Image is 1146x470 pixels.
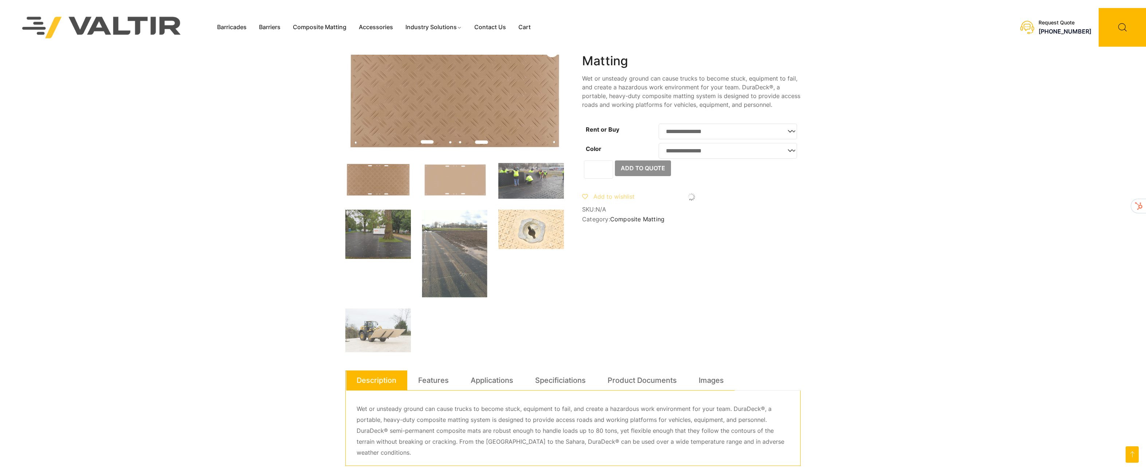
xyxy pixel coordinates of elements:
[353,22,399,33] a: Accessories
[582,206,801,213] span: SKU:
[512,22,537,33] a: Cart
[471,370,513,390] a: Applications
[253,22,287,33] a: Barriers
[345,163,411,197] img: DuraDeck-rugged-w-hand-holds.jpg
[582,74,801,109] p: Wet or unsteady ground can cause trucks to become stuck, equipment to fail, and create a hazardou...
[287,22,353,33] a: Composite Matting
[596,206,607,213] span: N/A
[345,210,411,259] img: duradeck-groundprotection-4-1024x768-1.jpg
[584,160,613,179] input: Product quantity
[357,404,789,458] p: Wet or unsteady ground can cause trucks to become stuck, equipment to fail, and create a hazardou...
[1039,20,1091,26] div: Request Quote
[610,215,664,223] a: Composite Matting
[615,160,671,176] button: Add to Quote
[1126,446,1139,463] a: Go to top
[357,370,396,390] a: Description
[498,163,564,199] img: duradeck-installation-valtir-events.jpg
[498,210,564,249] img: MegaDeck_7.jpg
[582,216,801,223] span: Category:
[211,22,253,33] a: Barricades
[586,145,601,152] label: Color
[468,22,512,33] a: Contact Us
[345,308,411,352] img: MDHD-1-Trinity-scaled-1.jpg
[535,370,586,390] a: Specificiations
[608,370,677,390] a: Product Documents
[699,370,724,390] a: Images
[422,163,487,197] img: DuraDeck-pedestrian-w-hand-holds.jpg
[399,22,468,33] a: Industry Solutions
[1039,28,1091,35] a: [PHONE_NUMBER]
[345,39,564,152] img: DuraDeck rugged w hand holds
[422,210,487,298] img: DuraDeck-Black-Valtir.jpg
[418,370,449,390] a: Features
[586,126,619,133] label: Rent or Buy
